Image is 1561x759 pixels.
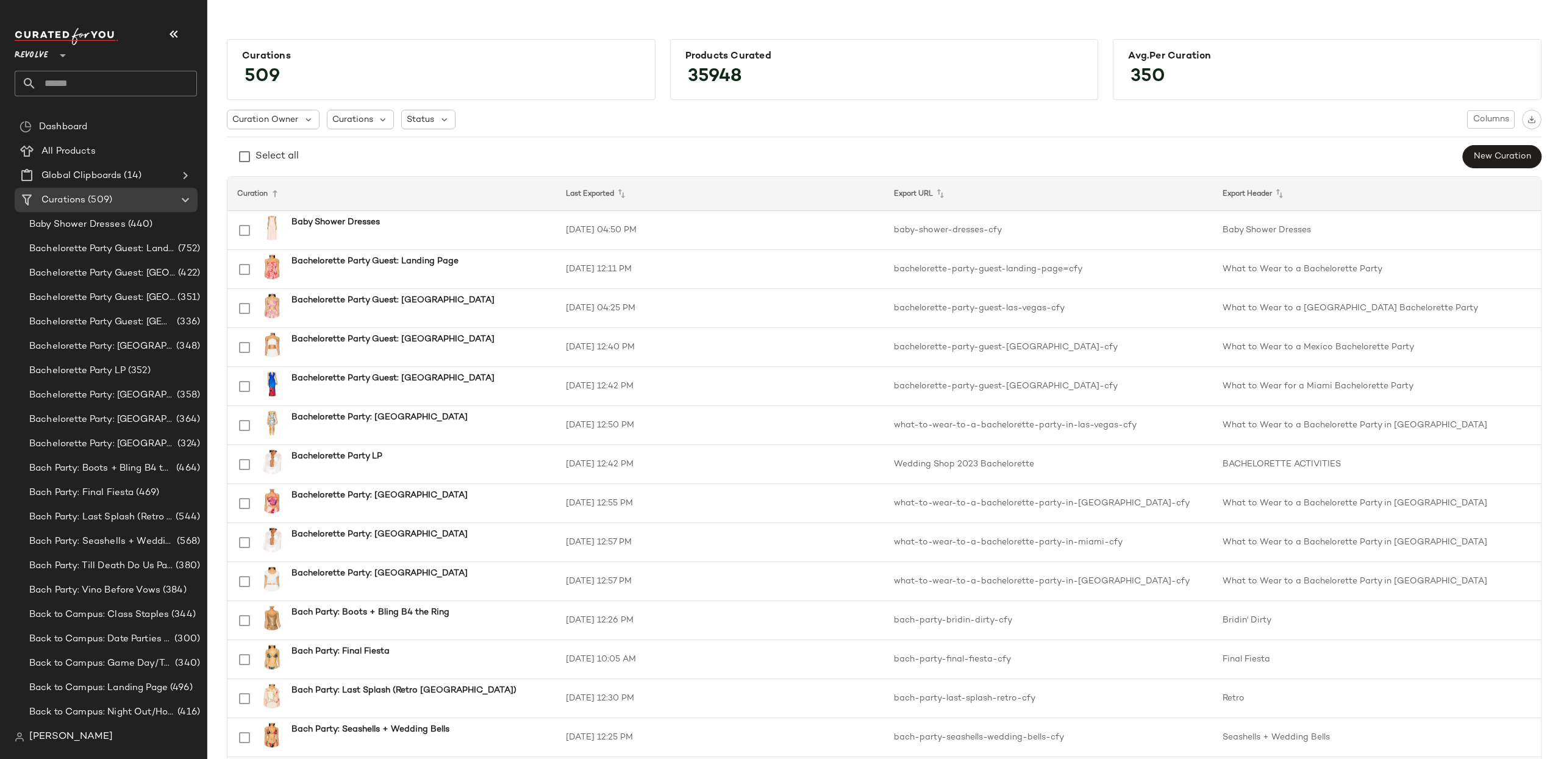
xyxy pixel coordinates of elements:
[556,328,885,367] td: [DATE] 12:40 PM
[884,640,1213,679] td: bach-party-final-fiesta-cfy
[260,216,284,240] img: LOVF-WD4477_V1.jpg
[15,28,118,45] img: cfy_white_logo.C9jOOHJF.svg
[173,559,200,573] span: (380)
[1213,679,1541,718] td: Retro
[260,489,284,513] img: SDYS-WS194_V1.jpg
[29,413,174,427] span: Bachelorette Party: [GEOGRAPHIC_DATA]
[174,461,200,476] span: (464)
[174,535,200,549] span: (568)
[685,51,1084,62] div: Products Curated
[255,149,299,164] div: Select all
[242,51,640,62] div: Curations
[29,705,175,719] span: Back to Campus: Night Out/House Parties
[29,486,134,500] span: Bach Party: Final Fiesta
[175,291,200,305] span: (351)
[1527,115,1536,124] img: svg%3e
[29,559,173,573] span: Bach Party: Till Death Do Us Party
[884,445,1213,484] td: Wedding Shop 2023 Bachelorette
[126,218,153,232] span: (440)
[884,177,1213,211] th: Export URL
[884,601,1213,640] td: bach-party-bridin-dirty-cfy
[291,372,495,385] b: Bachelorette Party Guest: [GEOGRAPHIC_DATA]
[175,437,200,451] span: (324)
[291,645,390,658] b: Bach Party: Final Fiesta
[291,333,495,346] b: Bachelorette Party Guest: [GEOGRAPHIC_DATA]
[41,144,96,159] span: All Products
[176,242,200,256] span: (752)
[1213,250,1541,289] td: What to Wear to a Bachelorette Party
[1473,115,1509,124] span: Columns
[884,367,1213,406] td: bachelorette-party-guest-[GEOGRAPHIC_DATA]-cfy
[884,289,1213,328] td: bachelorette-party-guest-las-vegas-cfy
[29,632,172,646] span: Back to Campus: Date Parties & Semi Formals
[291,606,449,619] b: Bach Party: Boots + Bling B4 the Ring
[41,169,121,183] span: Global Clipboards
[1463,145,1541,168] button: New Curation
[291,450,382,463] b: Bachelorette Party LP
[291,294,495,307] b: Bachelorette Party Guest: [GEOGRAPHIC_DATA]
[291,684,516,697] b: Bach Party: Last Splash (Retro [GEOGRAPHIC_DATA])
[232,113,298,126] span: Curation Owner
[29,583,160,597] span: Bach Party: Vino Before Vows
[1213,406,1541,445] td: What to Wear to a Bachelorette Party in [GEOGRAPHIC_DATA]
[260,450,284,474] img: LSPA-WS51_V1.jpg
[556,250,885,289] td: [DATE] 12:11 PM
[1213,289,1541,328] td: What to Wear to a [GEOGRAPHIC_DATA] Bachelorette Party
[556,562,885,601] td: [DATE] 12:57 PM
[556,289,885,328] td: [DATE] 04:25 PM
[291,255,459,268] b: Bachelorette Party Guest: Landing Page
[884,679,1213,718] td: bach-party-last-splash-retro-cfy
[556,640,885,679] td: [DATE] 10:05 AM
[85,193,112,207] span: (509)
[884,250,1213,289] td: bachelorette-party-guest-landing-page=cfy
[556,484,885,523] td: [DATE] 12:55 PM
[556,211,885,250] td: [DATE] 04:50 PM
[121,169,141,183] span: (14)
[134,486,159,500] span: (469)
[260,645,284,669] img: YLLR-WX5_V1.jpg
[1128,51,1526,62] div: Avg.per Curation
[169,608,196,622] span: (344)
[407,113,434,126] span: Status
[260,411,284,435] img: PGEO-WD37_V1.jpg
[291,567,468,580] b: Bachelorette Party: [GEOGRAPHIC_DATA]
[260,606,284,630] img: ROFR-WS337_V1.jpg
[29,266,176,280] span: Bachelorette Party Guest: [GEOGRAPHIC_DATA]
[1213,211,1541,250] td: Baby Shower Dresses
[1213,601,1541,640] td: Bridin' Dirty
[29,218,126,232] span: Baby Shower Dresses
[260,528,284,552] img: LSPA-WS51_V1.jpg
[39,120,87,134] span: Dashboard
[676,55,754,99] span: 35948
[884,523,1213,562] td: what-to-wear-to-a-bachelorette-party-in-miami-cfy
[260,333,284,357] img: WAIR-WS31_V1.jpg
[884,484,1213,523] td: what-to-wear-to-a-bachelorette-party-in-[GEOGRAPHIC_DATA]-cfy
[1213,640,1541,679] td: Final Fiesta
[29,364,126,378] span: Bachelorette Party LP
[29,315,174,329] span: Bachelorette Party Guest: [GEOGRAPHIC_DATA]
[556,523,885,562] td: [DATE] 12:57 PM
[260,723,284,747] img: YLLR-WX15_V1.jpg
[291,489,468,502] b: Bachelorette Party: [GEOGRAPHIC_DATA]
[1473,152,1531,162] span: New Curation
[332,113,373,126] span: Curations
[556,406,885,445] td: [DATE] 12:50 PM
[29,535,174,549] span: Bach Party: Seashells + Wedding Bells
[884,718,1213,757] td: bach-party-seashells-wedding-bells-cfy
[29,340,174,354] span: Bachelorette Party: [GEOGRAPHIC_DATA]
[291,216,380,229] b: Baby Shower Dresses
[174,340,200,354] span: (348)
[172,632,200,646] span: (300)
[884,328,1213,367] td: bachelorette-party-guest-[GEOGRAPHIC_DATA]-cfy
[556,718,885,757] td: [DATE] 12:25 PM
[174,388,200,402] span: (358)
[1467,110,1515,129] button: Columns
[232,55,292,99] span: 509
[173,510,200,524] span: (544)
[556,679,885,718] td: [DATE] 12:30 PM
[227,177,556,211] th: Curation
[291,411,468,424] b: Bachelorette Party: [GEOGRAPHIC_DATA]
[173,657,200,671] span: (340)
[20,121,32,133] img: svg%3e
[29,681,168,695] span: Back to Campus: Landing Page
